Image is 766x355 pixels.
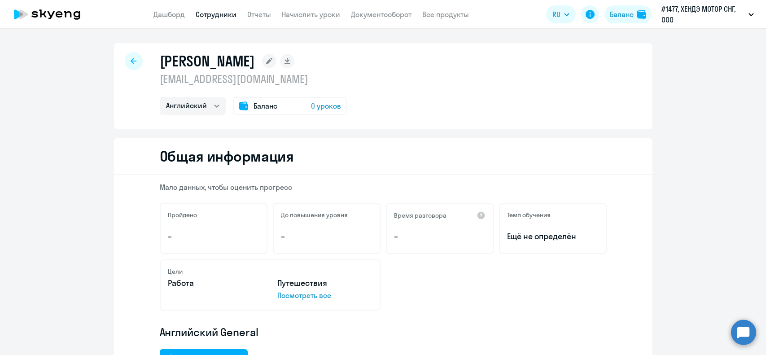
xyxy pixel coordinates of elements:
h5: Пройдено [168,211,197,219]
p: Мало данных, чтобы оценить прогресс [160,182,607,192]
a: Сотрудники [196,10,236,19]
h5: Цели [168,267,183,276]
h5: До повышения уровня [281,211,348,219]
span: 0 уроков [311,101,341,111]
p: – [281,231,372,242]
p: [EMAIL_ADDRESS][DOMAIN_NAME] [160,72,347,86]
img: balance [637,10,646,19]
button: #1477, ХЕНДЭ МОТОР СНГ, ООО [657,4,758,25]
span: RU [552,9,560,20]
p: Посмотреть все [277,290,372,301]
a: Начислить уроки [282,10,340,19]
a: Отчеты [247,10,271,19]
h5: Темп обучения [507,211,551,219]
p: – [394,231,486,242]
a: Все продукты [422,10,469,19]
a: Дашборд [153,10,185,19]
h5: Время разговора [394,211,446,219]
p: Работа [168,277,263,289]
p: #1477, ХЕНДЭ МОТОР СНГ, ООО [661,4,745,25]
span: Баланс [254,101,277,111]
div: Баланс [610,9,634,20]
h1: [PERSON_NAME] [160,52,255,70]
button: Балансbalance [604,5,652,23]
p: – [168,231,259,242]
h2: Общая информация [160,147,294,165]
p: Путешествия [277,277,372,289]
span: Ещё не определён [507,231,599,242]
button: RU [546,5,576,23]
a: Документооборот [351,10,411,19]
span: Английский General [160,325,258,339]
